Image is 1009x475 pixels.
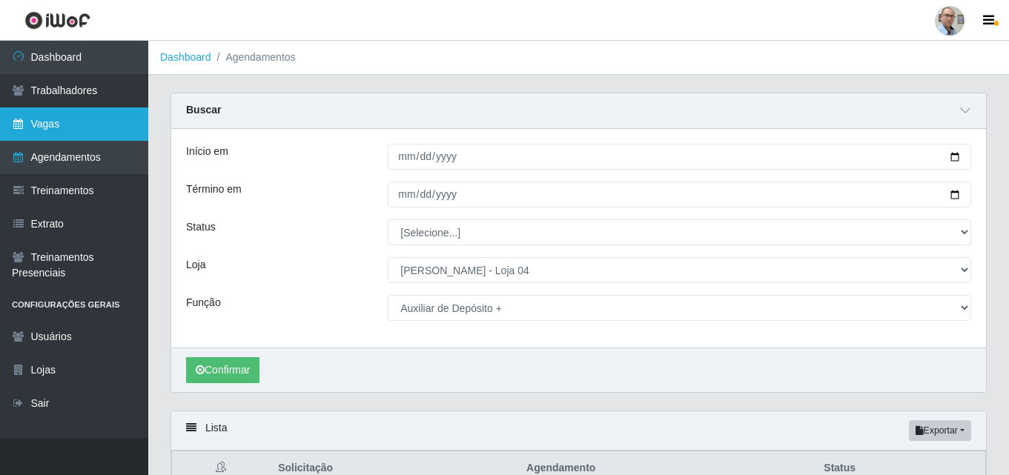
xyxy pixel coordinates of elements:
[24,11,90,30] img: CoreUI Logo
[186,357,259,383] button: Confirmar
[388,182,971,207] input: 00/00/0000
[186,295,221,310] label: Função
[186,182,242,197] label: Término em
[186,257,205,273] label: Loja
[211,50,296,65] li: Agendamentos
[186,144,228,159] label: Início em
[186,104,221,116] strong: Buscar
[186,219,216,235] label: Status
[388,144,971,170] input: 00/00/0000
[160,51,211,63] a: Dashboard
[909,420,971,441] button: Exportar
[148,41,1009,75] nav: breadcrumb
[171,411,986,451] div: Lista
